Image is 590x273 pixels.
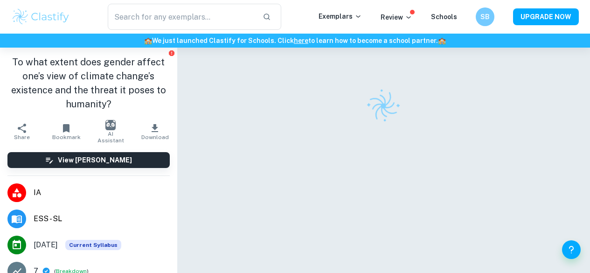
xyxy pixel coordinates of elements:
a: here [294,37,308,44]
h6: SB [480,12,491,22]
span: Share [14,134,30,140]
span: 🏫 [438,37,446,44]
button: AI Assistant [89,119,133,145]
a: Schools [431,13,457,21]
p: Review [381,12,412,22]
span: [DATE] [34,239,58,251]
img: Clastify logo [11,7,70,26]
img: Clastify logo [361,83,407,129]
span: Bookmark [52,134,81,140]
span: IA [34,187,170,198]
h1: To what extent does gender affect one’s view of climate change’s existence and the threat it pose... [7,55,170,111]
span: 🏫 [144,37,152,44]
button: Download [133,119,177,145]
input: Search for any exemplars... [108,4,255,30]
span: AI Assistant [94,131,127,144]
button: UPGRADE NOW [513,8,579,25]
button: Bookmark [44,119,89,145]
img: AI Assistant [105,120,116,130]
p: Exemplars [319,11,362,21]
button: Help and Feedback [562,240,581,259]
div: This exemplar is based on the current syllabus. Feel free to refer to it for inspiration/ideas wh... [65,240,121,250]
h6: We just launched Clastify for Schools. Click to learn how to become a school partner. [2,35,588,46]
button: SB [476,7,494,26]
span: Download [141,134,169,140]
span: Current Syllabus [65,240,121,250]
h6: View [PERSON_NAME] [58,155,132,165]
span: ESS - SL [34,213,170,224]
button: View [PERSON_NAME] [7,152,170,168]
button: Report issue [168,49,175,56]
